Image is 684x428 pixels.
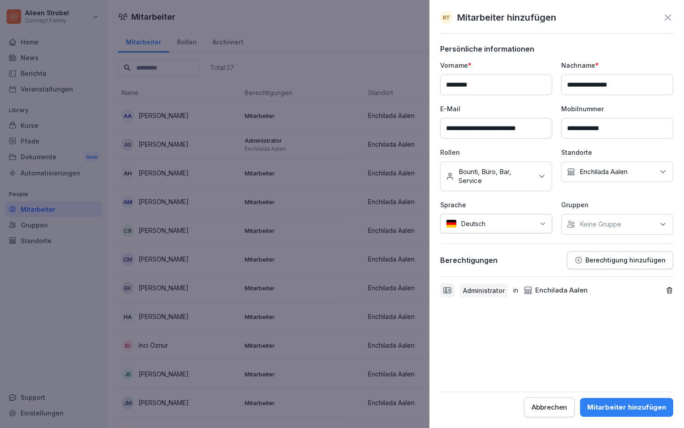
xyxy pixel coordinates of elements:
[580,398,673,417] button: Mitarbeiter hinzufügen
[440,256,498,265] p: Berechtigungen
[567,251,673,269] button: Berechtigung hinzufügen
[587,402,666,412] div: Mitarbeiter hinzufügen
[561,104,673,114] p: Mobilnummer
[440,200,552,210] p: Sprache
[457,11,556,24] p: Mitarbeiter hinzufügen
[513,285,518,296] p: in
[440,61,552,70] p: Vorname
[561,61,673,70] p: Nachname
[463,286,505,295] p: Administrator
[561,148,673,157] p: Standorte
[440,104,552,114] p: E-Mail
[459,167,533,185] p: Bounti, Büro, Bar, Service
[446,219,457,228] img: de.svg
[580,220,621,229] p: Keine Gruppe
[561,200,673,210] p: Gruppen
[440,44,673,53] p: Persönliche informationen
[524,397,575,417] button: Abbrechen
[585,257,666,264] p: Berechtigung hinzufügen
[532,402,567,412] div: Abbrechen
[440,148,552,157] p: Rollen
[524,285,588,296] div: Enchilada Aalen
[580,167,628,176] p: Enchilada Aalen
[440,11,453,24] div: RT
[440,214,552,233] div: Deutsch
